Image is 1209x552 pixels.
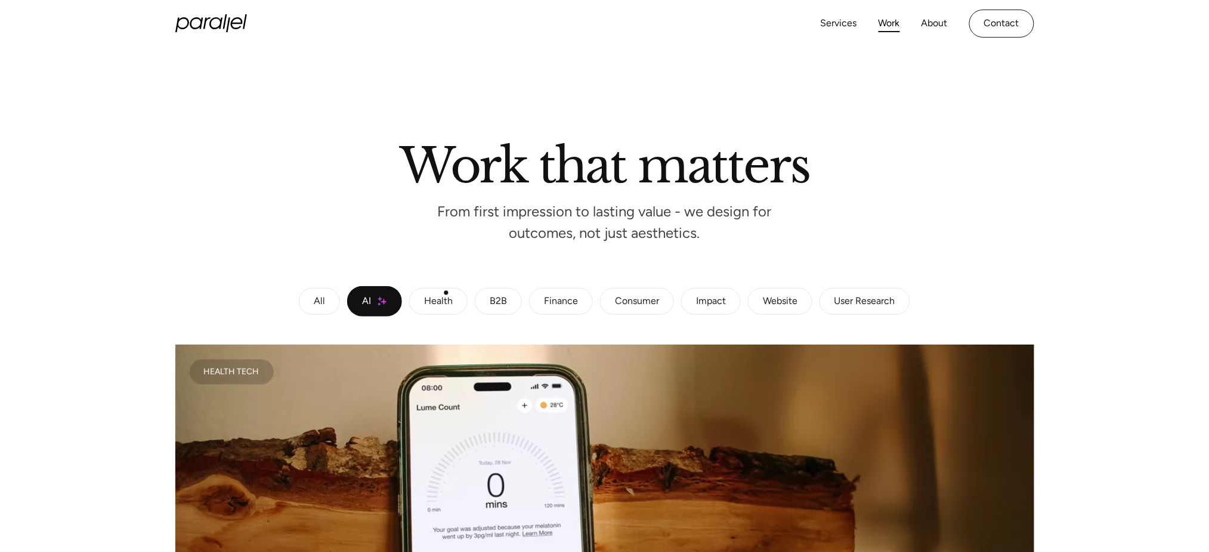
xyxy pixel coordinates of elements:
div: User Research [834,298,895,305]
div: Health Tech [204,369,259,375]
div: Impact [696,298,726,305]
div: All [314,298,325,305]
div: B2B [490,298,507,305]
a: Contact [969,10,1034,38]
a: About [922,15,948,32]
div: Website [763,298,797,305]
div: AI [362,298,371,305]
div: Finance [544,298,578,305]
div: Consumer [615,298,659,305]
a: Services [821,15,857,32]
a: Work [879,15,900,32]
h2: Work that matters [265,142,945,183]
div: Health [424,298,453,305]
p: From first impression to lasting value - we design for outcomes, not just aesthetics. [426,207,784,238]
a: home [175,14,247,32]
